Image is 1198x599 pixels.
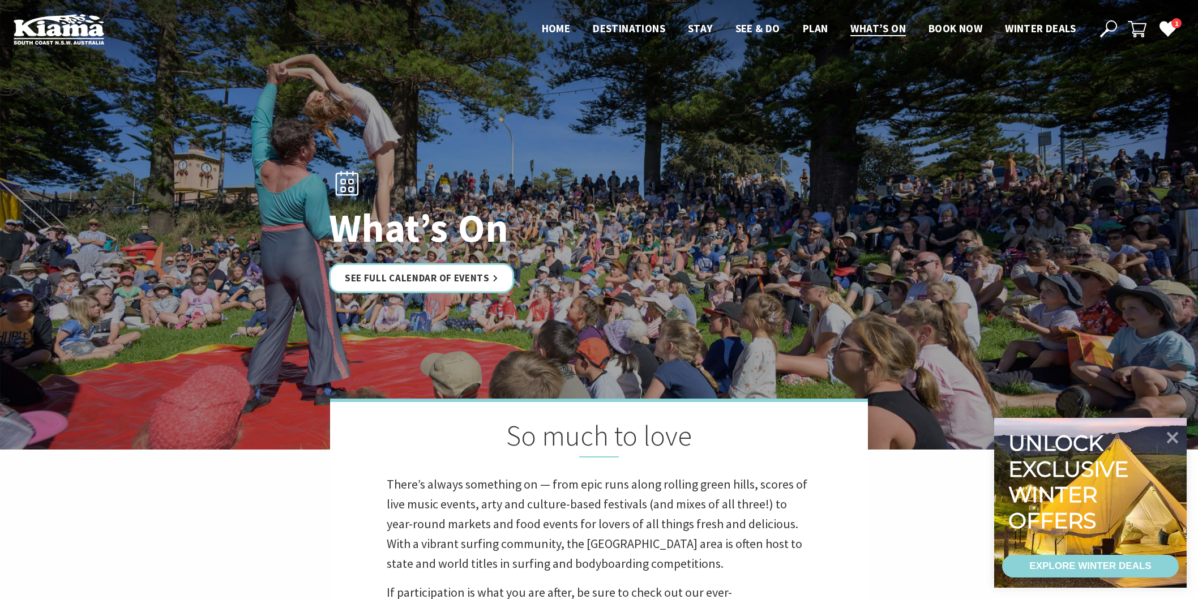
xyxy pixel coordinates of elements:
span: What’s On [850,22,906,35]
span: Destinations [593,22,665,35]
span: Book now [929,22,982,35]
p: There’s always something on — from epic runs along rolling green hills, scores of live music even... [387,474,811,574]
h1: What’s On [329,206,649,250]
span: See & Do [735,22,780,35]
nav: Main Menu [530,20,1087,38]
a: See Full Calendar of Events [329,263,514,293]
img: Kiama Logo [14,14,104,45]
h2: So much to love [387,419,811,457]
div: EXPLORE WINTER DEALS [1029,555,1151,577]
span: Stay [688,22,713,35]
div: Unlock exclusive winter offers [1008,430,1133,533]
a: EXPLORE WINTER DEALS [1002,555,1179,577]
span: Winter Deals [1005,22,1076,35]
span: 1 [1171,18,1182,29]
a: 1 [1159,20,1176,37]
span: Home [542,22,571,35]
span: Plan [803,22,828,35]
